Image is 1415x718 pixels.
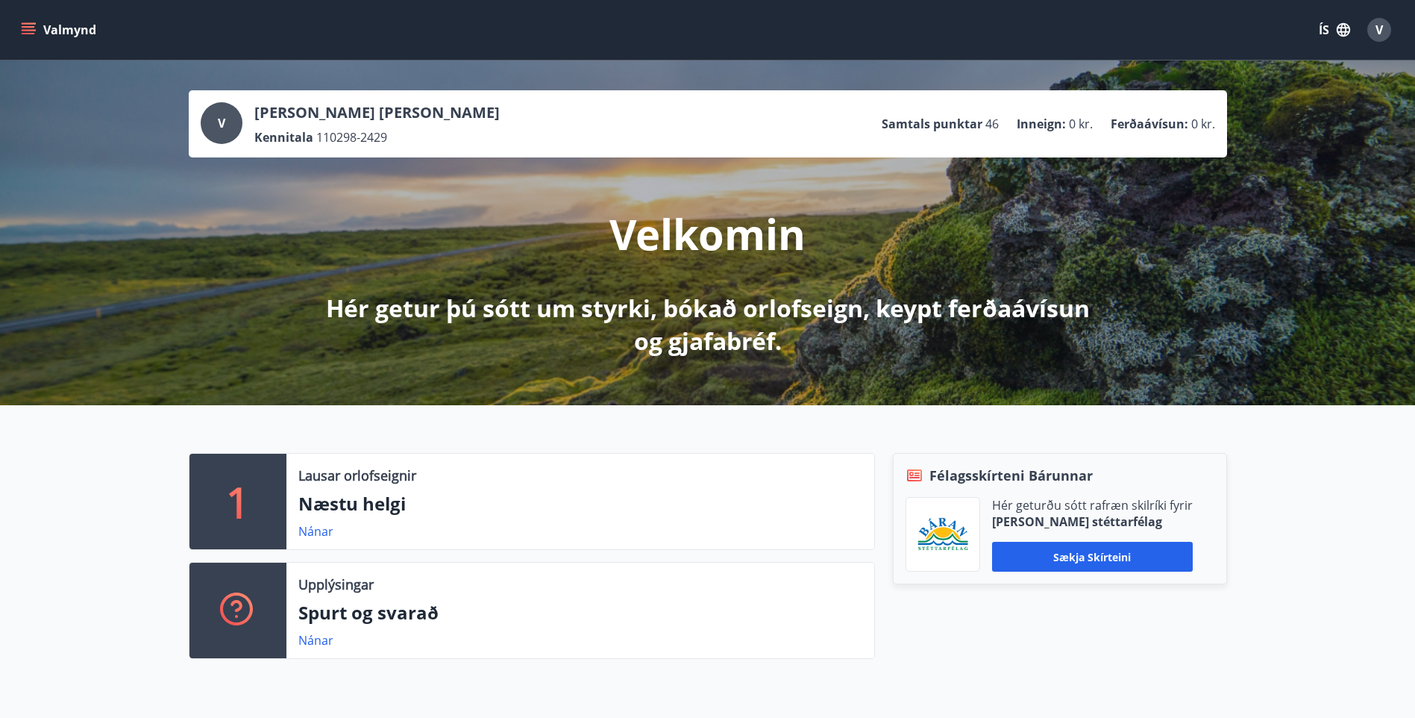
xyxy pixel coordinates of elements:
[992,542,1193,572] button: Sækja skírteini
[298,491,862,516] p: Næstu helgi
[316,129,387,146] span: 110298-2429
[1311,16,1358,43] button: ÍS
[218,115,225,131] span: V
[1191,116,1215,132] span: 0 kr.
[298,466,416,485] p: Lausar orlofseignir
[298,575,374,594] p: Upplýsingar
[992,497,1193,513] p: Hér geturðu sótt rafræn skilríki fyrir
[917,517,968,552] img: Bz2lGXKH3FXEIQKvoQ8VL0Fr0uCiWgfgA3I6fSs8.png
[985,116,999,132] span: 46
[1375,22,1383,38] span: V
[609,205,806,262] p: Velkomin
[314,292,1102,358] p: Hér getur þú sótt um styrki, bókað orlofseign, keypt ferðaávísun og gjafabréf.
[882,116,982,132] p: Samtals punktar
[1361,12,1397,48] button: V
[1017,116,1066,132] p: Inneign :
[298,632,333,649] a: Nánar
[18,16,102,43] button: menu
[254,129,313,146] p: Kennitala
[1111,116,1188,132] p: Ferðaávísun :
[1069,116,1093,132] span: 0 kr.
[992,513,1193,530] p: [PERSON_NAME] stéttarfélag
[226,473,250,530] p: 1
[254,102,500,123] p: [PERSON_NAME] [PERSON_NAME]
[929,466,1093,485] span: Félagsskírteni Bárunnar
[298,523,333,540] a: Nánar
[298,600,862,625] p: Spurt og svarað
